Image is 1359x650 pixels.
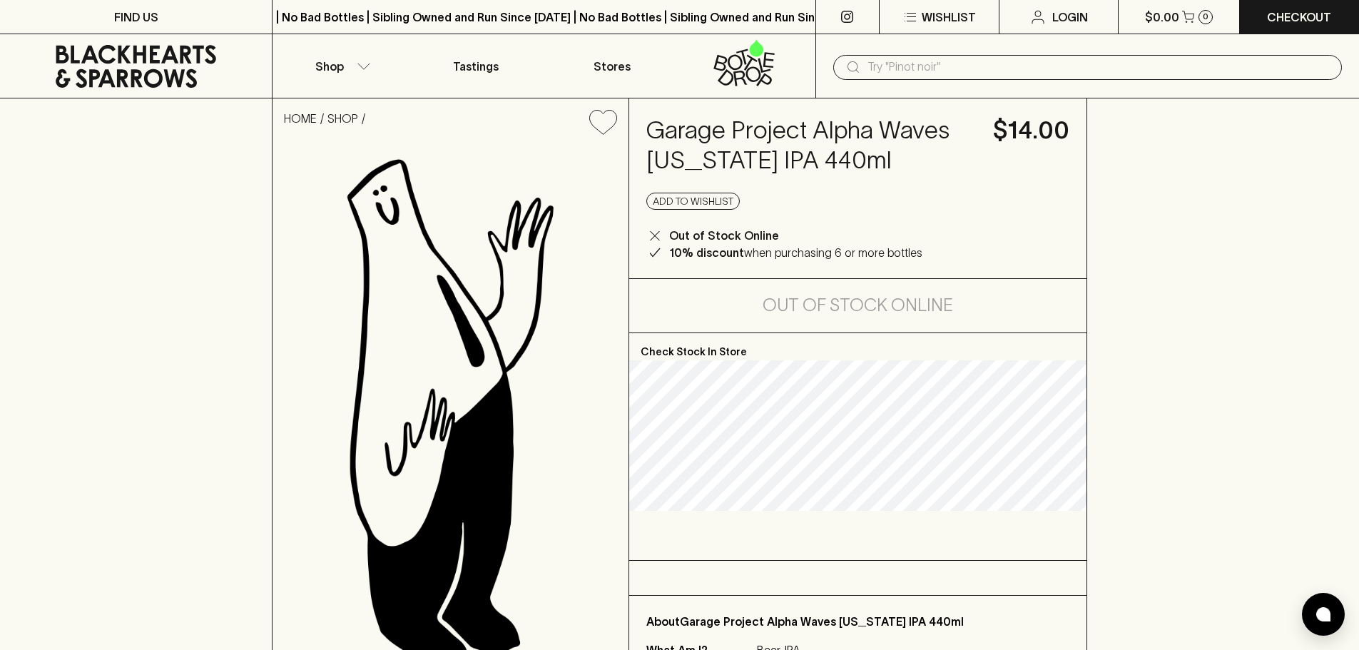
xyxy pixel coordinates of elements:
[629,333,1086,360] p: Check Stock In Store
[669,227,779,244] p: Out of Stock Online
[315,58,344,75] p: Shop
[669,246,744,259] b: 10% discount
[646,116,976,176] h4: Garage Project Alpha Waves [US_STATE] IPA 440ml
[114,9,158,26] p: FIND US
[1316,607,1330,621] img: bubble-icon
[922,9,976,26] p: Wishlist
[453,58,499,75] p: Tastings
[1267,9,1331,26] p: Checkout
[273,34,408,98] button: Shop
[544,34,680,98] a: Stores
[646,193,740,210] button: Add to wishlist
[1145,9,1179,26] p: $0.00
[1203,13,1208,21] p: 0
[646,613,1069,630] p: About Garage Project Alpha Waves [US_STATE] IPA 440ml
[584,104,623,141] button: Add to wishlist
[594,58,631,75] p: Stores
[408,34,544,98] a: Tastings
[327,112,358,125] a: SHOP
[669,244,922,261] p: when purchasing 6 or more bottles
[993,116,1069,146] h4: $14.00
[763,294,953,317] h5: Out of Stock Online
[867,56,1330,78] input: Try "Pinot noir"
[284,112,317,125] a: HOME
[1052,9,1088,26] p: Login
